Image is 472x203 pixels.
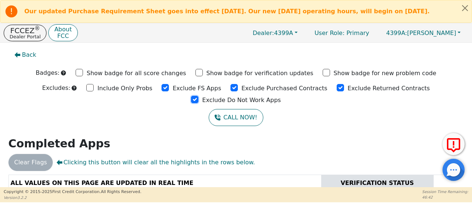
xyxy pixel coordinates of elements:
[422,195,468,200] p: 46:42
[325,179,430,188] div: VERIFICATION STATUS
[4,189,141,195] p: Copyright © 2015- 2025 First Credit Corporation.
[101,189,141,194] span: All Rights Reserved.
[11,179,319,188] div: ALL VALUES ON THIS PAGE ARE UPDATED IN REAL TIME
[87,69,186,78] p: Show badge for all score changes
[4,195,141,200] p: Version 3.2.2
[386,29,456,36] span: [PERSON_NAME]
[307,26,376,40] p: Primary
[24,8,430,15] b: Our updated Purchase Requirement Sheet goes into effect [DATE]. Our new [DATE] operating hours, w...
[173,84,221,93] p: Exclude FS Apps
[97,84,152,93] p: Include Only Probs
[8,46,42,63] button: Back
[48,24,77,42] button: AboutFCC
[36,69,60,77] p: Badges:
[307,26,376,40] a: User Role: Primary
[458,0,472,15] button: Close alert
[10,27,41,34] p: FCCEZ
[206,69,313,78] p: Show badge for verification updates
[209,109,263,126] button: CALL NOW!
[348,84,430,93] p: Exclude Returned Contracts
[35,25,40,32] sup: ®
[442,133,465,155] button: Report Error to FCC
[245,27,305,39] button: Dealer:4399A
[42,84,70,92] p: Excludes:
[253,29,274,36] span: Dealer:
[56,158,255,167] span: Clicking this button will clear all the highlights in the rows below.
[253,29,293,36] span: 4399A
[422,189,468,195] p: Session Time Remaining:
[334,69,437,78] p: Show badge for new problem code
[54,33,72,39] p: FCC
[378,27,468,39] button: 4399A:[PERSON_NAME]
[22,50,37,59] span: Back
[10,34,41,39] p: Dealer Portal
[315,29,344,36] span: User Role :
[386,29,407,36] span: 4399A:
[242,84,327,93] p: Exclude Purchased Contracts
[4,25,46,41] button: FCCEZ®Dealer Portal
[202,96,281,105] p: Exclude Do Not Work Apps
[54,27,72,32] p: About
[8,137,111,150] strong: Completed Apps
